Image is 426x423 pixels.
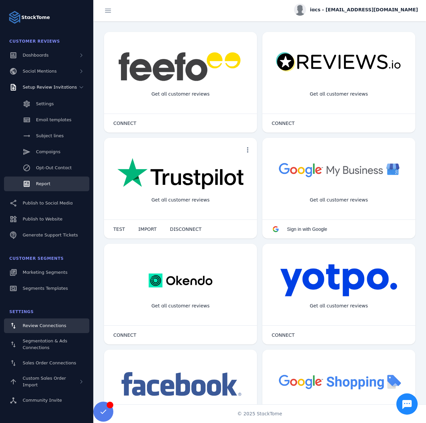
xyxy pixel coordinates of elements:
[36,117,71,122] span: Email templates
[23,85,77,90] span: Setup Review Invitations
[294,4,418,16] button: iacs - [EMAIL_ADDRESS][DOMAIN_NAME]
[23,286,68,291] span: Segments Templates
[170,227,202,231] span: DISCONNECT
[4,393,89,408] a: Community Invite
[36,149,60,154] span: Campaigns
[163,222,208,236] button: DISCONNECT
[21,14,50,21] strong: StackTome
[4,212,89,226] a: Publish to Website
[23,376,66,387] span: Custom Sales Order Import
[117,370,244,399] img: facebook.png
[4,97,89,111] a: Settings
[23,216,62,221] span: Publish to Website
[4,334,89,354] a: Segmentation & Ads Connections
[113,121,136,126] span: CONNECT
[23,270,67,275] span: Marketing Segments
[146,191,215,209] div: Get all customer reviews
[4,113,89,127] a: Email templates
[36,101,54,106] span: Settings
[117,158,244,191] img: trustpilot.png
[287,226,327,232] span: Sign in with Google
[4,177,89,191] a: Report
[23,323,66,328] span: Review Connections
[299,403,378,421] div: Import Products from Google
[265,328,301,342] button: CONNECT
[4,281,89,296] a: Segments Templates
[241,143,254,157] button: more
[23,232,78,237] span: Generate Support Tickets
[149,264,212,297] img: okendo.webp
[4,196,89,211] a: Publish to Social Media
[4,356,89,370] a: Sales Order Connections
[146,297,215,315] div: Get all customer reviews
[117,52,244,81] img: feefo.png
[113,333,136,337] span: CONNECT
[107,328,143,342] button: CONNECT
[23,338,67,350] span: Segmentation & Ads Connections
[276,158,402,182] img: googlebusiness.png
[280,264,398,297] img: yotpo.png
[107,117,143,130] button: CONNECT
[4,228,89,242] a: Generate Support Tickets
[4,318,89,333] a: Review Connections
[276,52,402,72] img: reviewsio.svg
[36,181,50,186] span: Report
[4,265,89,280] a: Marketing Segments
[4,145,89,159] a: Campaigns
[36,133,64,138] span: Subject lines
[304,85,373,103] div: Get all customer reviews
[146,85,215,103] div: Get all customer reviews
[23,201,73,206] span: Publish to Social Media
[23,360,76,365] span: Sales Order Connections
[8,11,21,24] img: Logo image
[272,333,295,337] span: CONNECT
[23,398,62,403] span: Community Invite
[265,222,334,236] button: Sign in with Google
[132,222,163,236] button: IMPORT
[265,117,301,130] button: CONNECT
[23,69,57,74] span: Social Mentions
[36,165,72,170] span: Opt-Out Contact
[23,53,49,58] span: Dashboards
[107,222,132,236] button: TEST
[304,297,373,315] div: Get all customer reviews
[272,121,295,126] span: CONNECT
[9,39,60,44] span: Customer Reviews
[4,129,89,143] a: Subject lines
[113,227,125,231] span: TEST
[9,309,34,314] span: Settings
[4,161,89,175] a: Opt-Out Contact
[237,410,282,417] span: © 2025 StackTome
[276,370,402,393] img: googleshopping.png
[304,191,373,209] div: Get all customer reviews
[138,227,157,231] span: IMPORT
[310,6,418,13] span: iacs - [EMAIL_ADDRESS][DOMAIN_NAME]
[294,4,306,16] img: profile.jpg
[9,256,64,261] span: Customer Segments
